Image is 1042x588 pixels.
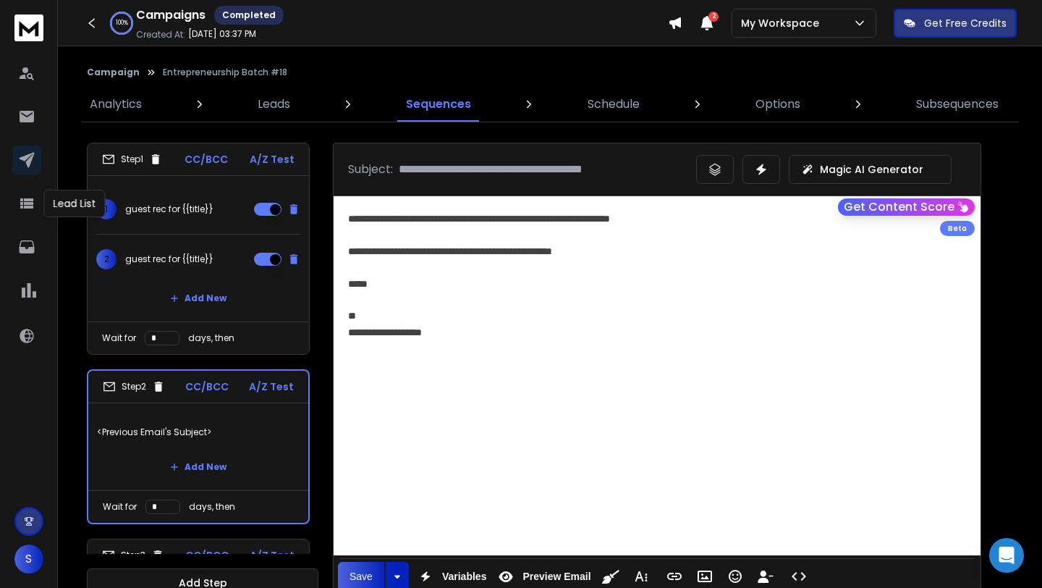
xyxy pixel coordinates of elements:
[838,198,975,216] button: Get Content Score
[14,545,43,574] button: S
[348,161,393,178] p: Subject:
[940,221,975,236] div: Beta
[102,332,136,344] p: Wait for
[102,549,164,562] div: Step 3
[158,453,238,482] button: Add New
[820,162,923,177] p: Magic AI Generator
[103,501,137,513] p: Wait for
[924,16,1007,30] p: Get Free Credits
[96,249,117,269] span: 2
[894,9,1017,38] button: Get Free Credits
[916,96,999,113] p: Subsequences
[136,7,206,24] h1: Campaigns
[14,14,43,41] img: logo
[87,143,310,355] li: Step1CC/BCCA/Z Test1guest rec for {{title}}2guest rec for {{title}}Add NewWait fordays, then
[188,332,234,344] p: days, then
[96,199,117,219] span: 1
[747,87,809,122] a: Options
[125,253,213,265] p: guest rec for {{title}}
[102,153,162,166] div: Step 1
[789,155,952,184] button: Magic AI Generator
[214,6,284,25] div: Completed
[250,548,295,563] p: A/Z Test
[249,379,294,394] p: A/Z Test
[406,96,471,113] p: Sequences
[136,29,185,41] p: Created At:
[103,380,165,393] div: Step 2
[189,501,235,513] p: days, then
[97,412,300,453] p: <Previous Email's Subject>
[579,87,648,122] a: Schedule
[907,87,1007,122] a: Subsequences
[90,96,142,113] p: Analytics
[989,538,1024,573] div: Open Intercom Messenger
[397,87,480,122] a: Sequences
[185,152,228,167] p: CC/BCC
[258,96,290,113] p: Leads
[81,87,151,122] a: Analytics
[741,16,825,30] p: My Workspace
[125,203,213,215] p: guest rec for {{title}}
[188,28,256,40] p: [DATE] 03:37 PM
[755,96,800,113] p: Options
[520,571,593,583] span: Preview Email
[249,87,299,122] a: Leads
[588,96,640,113] p: Schedule
[87,67,140,78] button: Campaign
[250,152,295,167] p: A/Z Test
[708,12,719,22] span: 2
[185,548,229,563] p: CC/BCC
[44,190,106,217] div: Lead List
[158,284,238,313] button: Add New
[163,67,287,78] p: Entrepreneurship Batch #18
[87,369,310,524] li: Step2CC/BCCA/Z Test<Previous Email's Subject>Add NewWait fordays, then
[185,379,229,394] p: CC/BCC
[439,571,490,583] span: Variables
[116,19,128,28] p: 100 %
